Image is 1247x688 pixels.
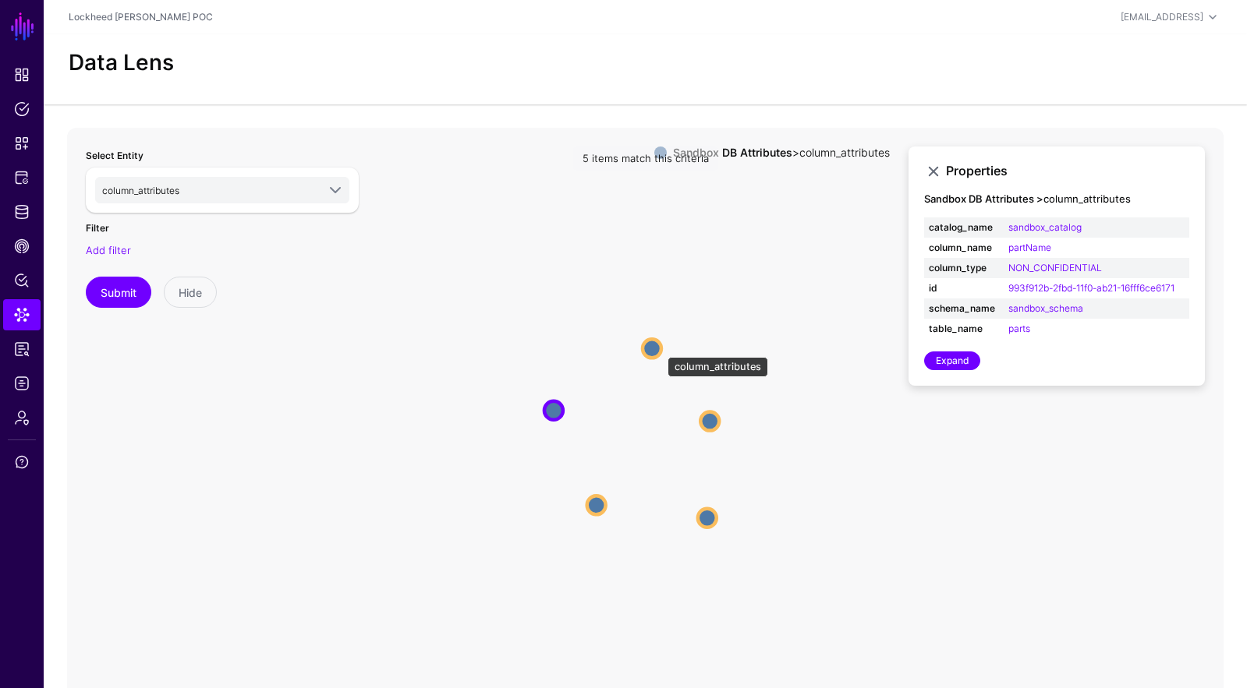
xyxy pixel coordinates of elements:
[86,149,143,163] label: Select Entity
[3,402,41,433] a: Admin
[924,192,1043,205] strong: Sandbox DB Attributes >
[3,299,41,330] a: Data Lens
[946,164,1189,178] h3: Properties
[3,231,41,262] a: CAEP Hub
[3,162,41,193] a: Protected Systems
[1008,221,1082,233] a: sandbox_catalog
[1008,323,1030,334] a: parts
[924,193,1189,206] h4: column_attributes
[929,322,999,336] strong: table_name
[3,93,41,125] a: Policies
[1008,282,1174,294] a: 993f912b-2fbd-11f0-ab21-16fff6ce6171
[14,410,30,425] span: Admin
[929,281,999,295] strong: id
[929,221,999,235] strong: catalog_name
[86,221,109,235] label: Filter
[3,196,41,228] a: Identity Data Fabric
[1121,10,1203,24] div: [EMAIL_ADDRESS]
[1008,242,1051,253] a: partName
[69,50,174,76] h2: Data Lens
[14,204,30,220] span: Identity Data Fabric
[929,302,999,316] strong: schema_name
[164,277,217,308] button: Hide
[14,67,30,83] span: Dashboard
[3,368,41,399] a: Logs
[924,351,980,370] a: Expand
[86,244,131,256] a: Add filter
[673,146,792,159] strong: Sandbox DB Attributes
[69,11,213,23] a: Lockheed [PERSON_NAME] POC
[1008,302,1083,314] a: sandbox_schema
[3,128,41,159] a: Snippets
[14,238,30,254] span: CAEP Hub
[668,357,768,377] div: column_attributes
[102,185,179,196] span: column_attributes
[14,376,30,391] span: Logs
[929,241,999,255] strong: column_name
[573,146,718,171] div: 5 items match this criteria
[1008,262,1102,273] a: NON_CONFIDENTIAL
[14,136,30,151] span: Snippets
[14,101,30,117] span: Policies
[3,59,41,90] a: Dashboard
[670,146,893,159] div: > column_attributes
[14,307,30,323] span: Data Lens
[929,261,999,275] strong: column_type
[14,341,30,357] span: Reports
[14,170,30,185] span: Protected Systems
[14,273,30,288] span: Policy Lens
[3,265,41,296] a: Policy Lens
[3,333,41,365] a: Reports
[86,277,151,308] button: Submit
[9,9,36,44] a: SGNL
[14,454,30,470] span: Support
